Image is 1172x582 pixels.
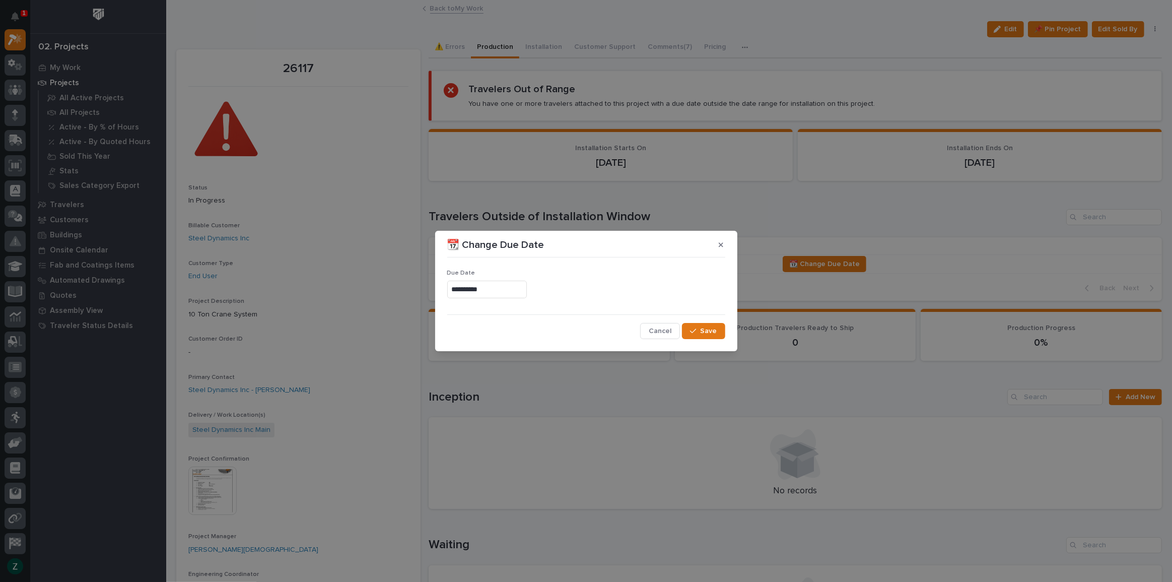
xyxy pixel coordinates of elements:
button: Save [682,323,725,339]
p: 📆 Change Due Date [447,239,544,251]
span: Save [701,327,717,336]
button: Cancel [640,323,680,339]
span: Due Date [447,270,475,276]
span: Cancel [649,327,671,336]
